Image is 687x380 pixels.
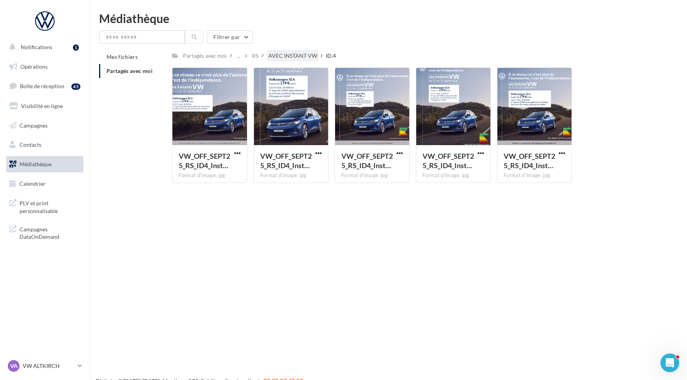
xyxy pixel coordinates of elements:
[5,117,85,134] a: Campagnes
[20,161,51,167] span: Médiathèque
[23,362,75,370] p: VW ALTKIRCH
[179,152,230,170] span: VW_OFF_SEPT25_RS_ID4_InstantVW_GMB
[21,103,63,109] span: Visibilité en ligne
[20,180,46,187] span: Calendrier
[21,44,52,50] span: Notifications
[20,122,48,128] span: Campagnes
[6,359,83,373] a: VA VW ALTKIRCH
[179,172,240,179] div: Format d'image: jpg
[20,224,80,241] span: Campagnes DataOnDemand
[20,141,41,148] span: Contacts
[107,67,153,74] span: Partagés avec moi
[73,44,79,51] div: 1
[422,172,484,179] div: Format d'image: jpg
[5,137,85,153] a: Contacts
[99,12,678,24] div: Médiathèque
[252,52,258,60] div: RS
[207,30,253,44] button: Filtrer par
[341,152,393,170] span: VW_OFF_SEPT25_RS_ID4_InstantVW_CARRE
[5,39,82,55] button: Notifications 1
[5,59,85,75] a: Opérations
[5,221,85,244] a: Campagnes DataOnDemand
[10,362,18,370] span: VA
[504,152,555,170] span: VW_OFF_SEPT25_RS_ID4_InstantVW_GMB_720x720
[5,156,85,172] a: Médiathèque
[20,63,48,70] span: Opérations
[260,172,322,179] div: Format d'image: jpg
[504,172,565,179] div: Format d'image: jpg
[341,172,403,179] div: Format d'image: jpg
[5,176,85,192] a: Calendrier
[20,83,64,89] span: Boîte de réception
[183,52,227,60] div: Partagés avec moi
[235,50,242,61] div: ...
[5,78,85,94] a: Boîte de réception45
[107,53,138,60] span: Mes fichiers
[422,152,474,170] span: VW_OFF_SEPT25_RS_ID4_InstantVW_INSTAGRAM
[260,152,312,170] span: VW_OFF_SEPT25_RS_ID4_InstantVW_STORY
[326,52,336,60] div: ID.4
[268,52,317,60] div: AVEC INSTANT VW
[660,353,679,372] iframe: Intercom live chat
[5,98,85,114] a: Visibilité en ligne
[71,83,80,90] div: 45
[5,195,85,218] a: PLV et print personnalisable
[20,198,80,215] span: PLV et print personnalisable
